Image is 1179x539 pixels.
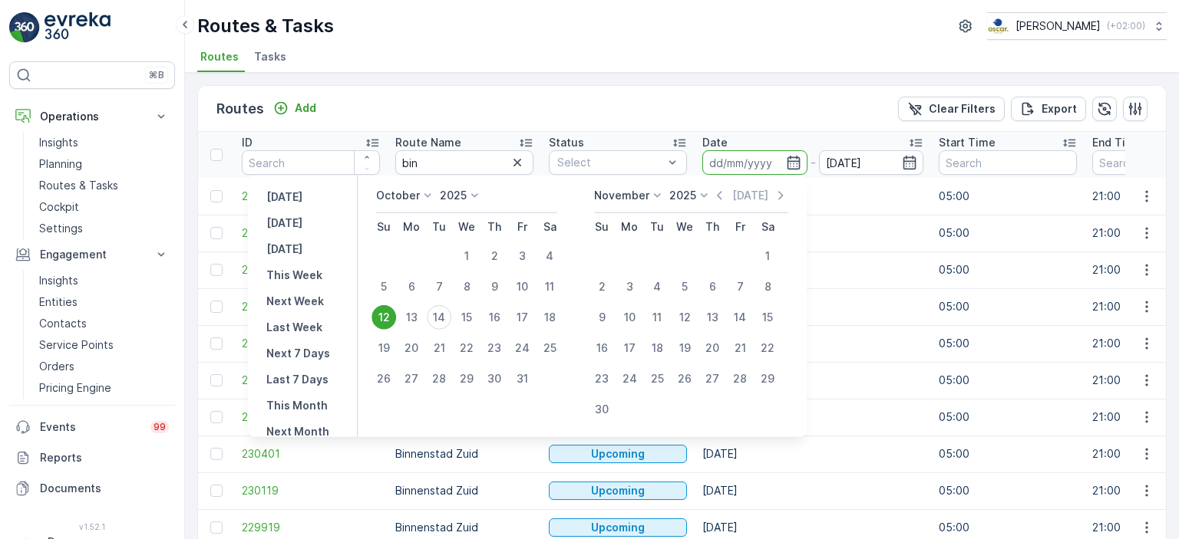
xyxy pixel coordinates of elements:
th: Tuesday [643,213,671,241]
a: 229919 [242,520,380,535]
th: Tuesday [425,213,453,241]
div: 12 [372,305,396,330]
p: [PERSON_NAME] [1016,18,1101,34]
button: Upcoming [549,481,687,500]
div: 10 [617,305,642,330]
div: 28 [728,366,752,391]
td: [DATE] [695,325,931,362]
p: Routes & Tasks [197,14,334,38]
div: 29 [755,366,780,391]
span: v 1.52.1 [9,522,175,531]
div: 6 [700,274,725,299]
span: Tasks [254,49,286,64]
div: 26 [672,366,697,391]
a: Pricing Engine [33,377,175,399]
div: 7 [728,274,752,299]
p: October [376,188,420,203]
p: Planning [39,156,82,172]
a: Reports [9,442,175,473]
button: Last Week [260,318,329,337]
p: End Time [1092,135,1142,150]
div: 31 [510,366,534,391]
div: 25 [645,366,669,391]
span: 230401 [242,446,380,462]
button: This Week [260,266,329,284]
button: [PERSON_NAME](+02:00) [987,12,1167,40]
div: 3 [617,274,642,299]
button: Today [260,214,309,232]
a: Documents [9,473,175,504]
p: Events [40,419,141,435]
p: Pricing Engine [39,380,111,396]
img: basis-logo_rgb2x.png [987,18,1009,35]
img: logo_light-DOdMpM7g.png [45,12,111,43]
input: Search [242,150,380,175]
a: Insights [33,270,175,291]
p: Insights [39,135,78,150]
p: Documents [40,481,169,496]
div: 17 [617,336,642,360]
button: Yesterday [260,188,309,206]
div: 5 [672,274,697,299]
p: Last Week [266,320,322,335]
a: Orders [33,356,175,377]
p: Binnenstad Zuid [395,446,533,462]
td: [DATE] [695,399,931,435]
button: Engagement [9,239,175,270]
th: Friday [726,213,754,241]
p: [DATE] [266,215,302,231]
th: Monday [398,213,425,241]
input: Search [395,150,533,175]
th: Wednesday [671,213,698,241]
div: 6 [399,274,424,299]
button: Last 7 Days [260,370,335,389]
div: 8 [755,274,780,299]
a: Entities [33,291,175,313]
p: 05:00 [939,409,1077,425]
p: 05:00 [939,520,1077,535]
p: 05:00 [939,336,1077,351]
div: 19 [372,336,396,360]
p: 05:00 [939,225,1077,241]
button: Upcoming [549,445,687,463]
button: Next Week [260,292,330,311]
button: Upcoming [549,518,687,537]
p: [DATE] [266,242,302,257]
div: 21 [427,336,451,360]
p: Last 7 Days [266,372,329,387]
p: Cockpit [39,199,79,215]
div: 24 [617,366,642,391]
p: Insights [39,273,78,288]
button: Export [1011,97,1086,121]
p: 05:00 [939,189,1077,204]
p: 99 [154,421,166,433]
span: 230887 [242,373,380,388]
div: 18 [537,305,562,330]
p: Date [702,135,728,150]
div: 8 [454,274,479,299]
div: 22 [755,336,780,360]
input: dd/mm/yyyy [819,150,924,175]
p: 2025 [669,188,696,203]
div: 15 [755,305,780,330]
div: 19 [672,336,697,360]
p: Upcoming [591,520,645,535]
div: 2 [482,244,507,268]
p: 05:00 [939,373,1077,388]
div: 30 [589,397,614,422]
div: 21 [728,336,752,360]
a: Events99 [9,412,175,442]
a: 231557 [242,262,380,278]
p: Orders [39,359,74,374]
div: 9 [482,274,507,299]
p: November [594,188,649,203]
div: 3 [510,244,534,268]
p: Upcoming [591,446,645,462]
span: 231374 [242,299,380,314]
a: 230119 [242,483,380,498]
p: Contacts [39,316,87,331]
td: [DATE] [695,215,931,251]
div: 20 [700,336,725,360]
